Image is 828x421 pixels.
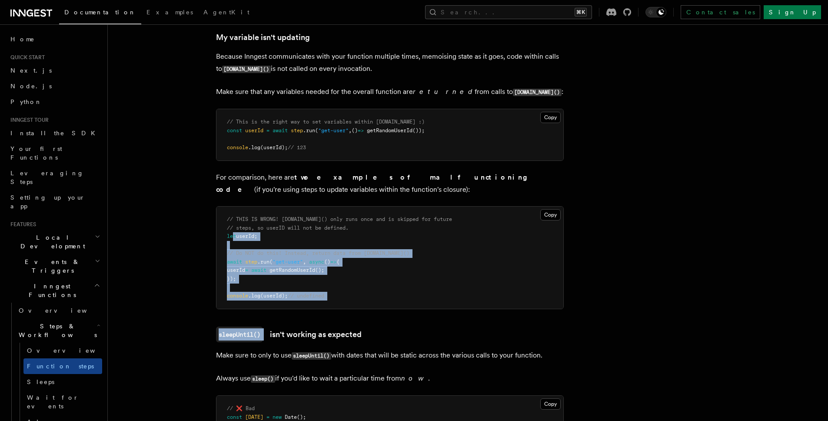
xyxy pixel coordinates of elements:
[358,127,364,134] span: =>
[7,54,45,61] span: Quick start
[10,35,35,43] span: Home
[273,414,282,420] span: new
[7,165,102,190] a: Leveraging Steps
[291,127,303,134] span: step
[216,86,564,98] p: Make sure that any variables needed for the overall function are from calls to :
[7,94,102,110] a: Python
[10,83,52,90] span: Node.js
[7,141,102,165] a: Your first Functions
[15,322,97,339] span: Steps & Workflows
[315,127,318,134] span: (
[227,233,236,239] span: let
[227,250,409,256] span: // Do NOT do this! Instead, return data from [DOMAIN_NAME]()
[412,127,425,134] span: ());
[260,293,288,299] span: (userId);
[540,112,561,123] button: Copy
[10,194,85,210] span: Setting up your app
[266,414,269,420] span: =
[64,9,136,16] span: Documentation
[288,144,306,150] span: // 123
[273,259,303,265] span: "get-user"
[269,259,273,265] span: (
[15,303,102,318] a: Overview
[216,173,534,194] strong: two examples of malfunctioning code
[269,267,315,273] span: getRandomUserId
[10,98,42,105] span: Python
[764,5,821,19] a: Sign Up
[413,87,475,96] em: returned
[146,9,193,16] span: Examples
[7,190,102,214] a: Setting up your app
[352,127,358,134] span: ()
[681,5,760,19] a: Contact sales
[216,171,564,196] p: For comparison, here are (if you're using steps to update variables within the function's closure):
[336,259,339,265] span: {
[330,259,336,265] span: =>
[349,127,352,134] span: ,
[7,63,102,78] a: Next.js
[303,127,315,134] span: .run
[27,347,116,354] span: Overview
[10,130,100,137] span: Install the SDK
[216,372,564,385] p: Always use if you'd like to wait a particular time from .
[7,257,95,275] span: Events & Triggers
[227,119,425,125] span: // This is the right way to set variables within [DOMAIN_NAME] :)
[216,327,362,342] a: sleepUntil()isn't working as expected
[245,267,248,273] span: =
[7,31,102,47] a: Home
[575,8,587,17] kbd: ⌘K
[257,259,269,265] span: .run
[227,225,349,231] span: // steps, so userID will not be defined.
[251,375,275,383] code: sleep()
[260,144,288,150] span: (userId);
[540,398,561,410] button: Copy
[297,414,306,420] span: ();
[141,3,198,23] a: Examples
[19,307,108,314] span: Overview
[7,254,102,278] button: Events & Triggers
[27,394,79,410] span: Wait for events
[7,117,49,124] span: Inngest tour
[227,216,452,222] span: // THIS IS WRONG! [DOMAIN_NAME]() only runs once and is skipped for future
[227,259,242,265] span: await
[27,378,54,385] span: Sleeps
[15,318,102,343] button: Steps & Workflows
[324,259,330,265] span: ()
[10,67,52,74] span: Next.js
[23,374,102,390] a: Sleeps
[248,293,260,299] span: .log
[309,259,324,265] span: async
[7,221,36,228] span: Features
[645,7,666,17] button: Toggle dark mode
[227,414,242,420] span: const
[318,127,349,134] span: "get-user"
[7,233,95,251] span: Local Development
[227,276,236,282] span: });
[227,267,245,273] span: userId
[216,349,564,362] p: Make sure to only to use with dates that will be static across the various calls to your function.
[203,9,249,16] span: AgentKit
[198,3,255,23] a: AgentKit
[216,327,263,342] code: sleepUntil()
[245,414,263,420] span: [DATE]
[227,293,248,299] span: console
[7,125,102,141] a: Install the SDK
[367,127,412,134] span: getRandomUserId
[292,352,331,360] code: sleepUntil()
[10,145,62,161] span: Your first Functions
[227,127,242,134] span: const
[425,5,592,19] button: Search...⌘K
[303,259,306,265] span: ,
[227,144,248,150] span: console
[251,267,266,273] span: await
[59,3,141,24] a: Documentation
[288,293,324,299] span: // undefined
[266,127,269,134] span: =
[285,414,297,420] span: Date
[23,343,102,358] a: Overview
[23,390,102,414] a: Wait for events
[401,374,428,382] em: now
[7,278,102,303] button: Inngest Functions
[236,233,257,239] span: userId;
[540,209,561,221] button: Copy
